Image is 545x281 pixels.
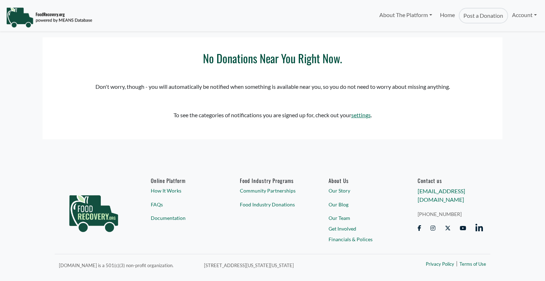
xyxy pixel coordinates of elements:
[418,177,483,184] h6: Contact us
[62,177,126,245] img: food_recovery_green_logo-76242d7a27de7ed26b67be613a865d9c9037ba317089b267e0515145e5e51427.png
[204,261,377,269] p: [STREET_ADDRESS][US_STATE][US_STATE]
[151,187,216,194] a: How It Works
[375,8,436,22] a: About The Platform
[418,210,483,217] a: [PHONE_NUMBER]
[57,52,488,65] h2: No Donations Near You Right Now.
[151,177,216,184] h6: Online Platform
[436,8,459,23] a: Home
[151,214,216,222] a: Documentation
[329,187,394,194] a: Our Story
[57,111,488,119] p: To see the categories of notifications you are signed up for, check out your .
[59,261,196,269] p: [DOMAIN_NAME] is a 501(c)(3) non-profit organization.
[329,214,394,222] a: Our Team
[240,177,305,184] h6: Food Industry Programs
[240,187,305,194] a: Community Partnerships
[329,235,394,243] a: Financials & Polices
[57,82,488,91] p: Don't worry, though - you will automatically be notified when something is available near you, so...
[6,7,92,28] img: NavigationLogo_FoodRecovery-91c16205cd0af1ed486a0f1a7774a6544ea792ac00100771e7dd3ec7c0e58e41.png
[329,225,394,232] a: Get Involved
[418,188,465,203] a: [EMAIL_ADDRESS][DOMAIN_NAME]
[240,200,305,208] a: Food Industry Donations
[426,261,454,268] a: Privacy Policy
[351,112,371,118] a: settings
[456,259,458,268] span: |
[329,177,394,184] a: About Us
[329,200,394,208] a: Our Blog
[151,200,216,208] a: FAQs
[459,261,486,268] a: Terms of Use
[459,8,508,23] a: Post a Donation
[508,8,541,22] a: Account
